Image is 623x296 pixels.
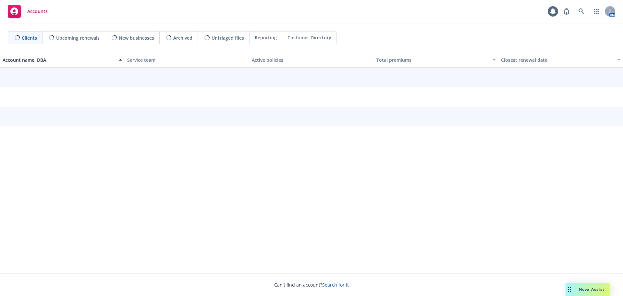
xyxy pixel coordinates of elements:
a: Search [575,5,588,18]
span: Nova Assist [579,287,605,292]
button: Active policies [249,52,374,68]
span: Reporting [255,34,277,41]
button: Total premiums [374,52,498,68]
div: Drag to move [566,283,574,296]
span: Can't find an account? [274,281,349,288]
div: Service team [127,57,247,63]
button: Nova Assist [566,283,610,296]
span: Clients [22,34,37,41]
a: Switch app [590,5,603,18]
div: Total premiums [376,57,489,63]
span: Upcoming renewals [56,34,100,41]
a: Report a Bug [560,5,573,18]
span: Untriaged files [212,34,244,41]
button: Service team [125,52,249,68]
a: Search for it [322,282,349,288]
span: New businesses [119,34,154,41]
span: Customer Directory [287,34,331,41]
span: Archived [173,34,192,41]
div: Account name, DBA [3,57,115,63]
div: Closest renewal date [501,57,613,63]
button: Closest renewal date [498,52,623,68]
span: Accounts [27,9,48,14]
a: Accounts [5,2,50,20]
div: Active policies [252,57,371,63]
